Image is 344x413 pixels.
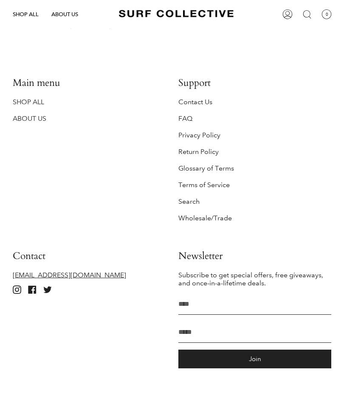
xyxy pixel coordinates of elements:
h2: Support [178,77,331,94]
p: Subscribe to get special offers, free giveaways, and once-in-a-lifetime deals. [178,271,331,288]
a: Privacy Policy [178,131,220,140]
h2: Contact [13,251,166,267]
h2: Main menu [13,77,166,94]
a: Glossary of Terms [178,165,234,173]
a: Terms of Service [178,181,230,189]
span: 0 [321,9,332,20]
span: ABOUT US [51,11,78,17]
h2: Newsletter [178,251,331,267]
img: Surf Collective [119,6,234,22]
a: SHOP ALL [13,98,44,106]
a: ABOUT US [13,115,46,123]
a: Search [178,198,200,206]
a: Wholesale/Trade [178,214,232,222]
a: [EMAIL_ADDRESS][DOMAIN_NAME] [13,271,126,279]
span: SHOP ALL [13,11,39,17]
a: FAQ [178,115,192,123]
input: Email [178,322,331,343]
a: Contact Us [178,98,212,106]
button: Join [178,350,331,369]
a: Return Policy [178,148,219,156]
input: Name [178,294,331,315]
